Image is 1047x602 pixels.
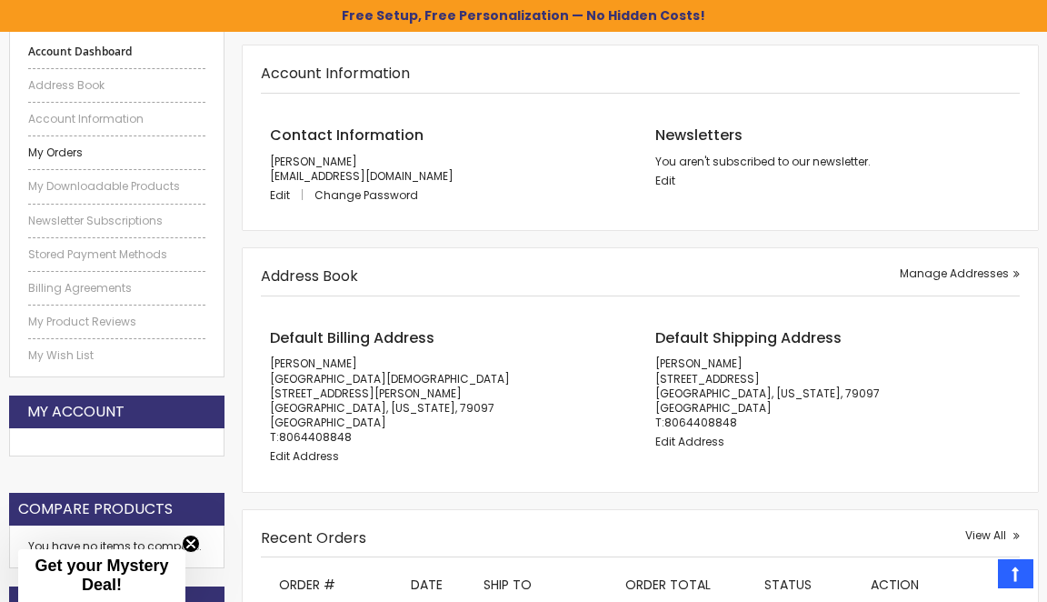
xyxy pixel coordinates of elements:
[655,356,1011,430] address: [PERSON_NAME] [STREET_ADDRESS] [GEOGRAPHIC_DATA], [US_STATE], 79097 [GEOGRAPHIC_DATA] T:
[655,173,675,188] a: Edit
[28,112,205,126] a: Account Information
[28,315,205,329] a: My Product Reviews
[270,155,625,184] p: [PERSON_NAME] [EMAIL_ADDRESS][DOMAIN_NAME]
[18,549,185,602] div: Get your Mystery Deal!Close teaser
[655,327,842,348] span: Default Shipping Address
[270,187,290,203] span: Edit
[965,528,1020,543] a: View All
[270,327,434,348] span: Default Billing Address
[35,557,168,594] span: Get your Mystery Deal!
[900,266,1020,281] a: Manage Addresses
[28,348,205,363] a: My Wish List
[655,155,1011,169] p: You aren't subscribed to our newsletter.
[28,281,205,296] a: Billing Agreements
[270,125,424,145] span: Contact Information
[270,187,312,203] a: Edit
[28,78,205,93] a: Address Book
[314,187,418,203] a: Change Password
[270,448,339,464] a: Edit Address
[28,179,205,194] a: My Downloadable Products
[897,553,1047,602] iframe: Google Customer Reviews
[28,45,205,59] strong: Account Dashboard
[28,214,205,228] a: Newsletter Subscriptions
[279,429,352,445] a: 8064408848
[182,535,200,553] button: Close teaser
[261,266,358,286] strong: Address Book
[27,402,125,422] strong: My Account
[655,434,724,449] a: Edit Address
[664,415,737,430] a: 8064408848
[28,247,205,262] a: Stored Payment Methods
[900,266,1009,281] span: Manage Addresses
[261,63,410,84] strong: Account Information
[965,527,1006,543] span: View All
[28,145,205,160] a: My Orders
[261,527,366,548] strong: Recent Orders
[655,125,743,145] span: Newsletters
[18,499,173,519] strong: Compare Products
[270,356,625,445] address: [PERSON_NAME] [GEOGRAPHIC_DATA][DEMOGRAPHIC_DATA] [STREET_ADDRESS][PERSON_NAME] [GEOGRAPHIC_DATA]...
[9,526,224,568] div: You have no items to compare.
